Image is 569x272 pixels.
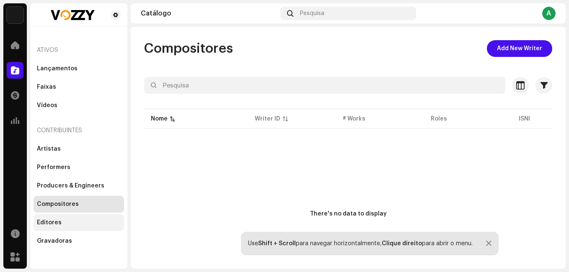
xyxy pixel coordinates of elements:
[37,10,107,20] img: 2d319964-9654-400c-ada4-fc1f54536c12
[542,7,556,20] div: A
[37,182,104,189] div: Producers & Engineers
[34,233,124,249] re-m-nav-item: Gravadoras
[34,159,124,176] re-m-nav-item: Performers
[382,241,422,246] strong: Clique direito
[37,219,62,226] div: Editores
[37,164,70,171] div: Performers
[37,65,78,72] div: Lançamentos
[37,146,61,152] div: Artistas
[37,238,72,244] div: Gravadoras
[34,60,124,77] re-m-nav-item: Lançamentos
[34,97,124,114] re-m-nav-item: Vídeos
[497,40,542,57] span: Add New Writer
[34,196,124,213] re-m-nav-item: Compositores
[141,10,277,17] div: Catálogo
[144,77,505,94] input: Pesquisa
[37,84,56,90] div: Faixas
[37,201,79,208] div: Compositores
[7,7,23,23] img: 1cf725b2-75a2-44e7-8fdf-5f1256b3d403
[37,102,57,109] div: Vídeos
[300,10,324,17] span: Pesquisa
[258,241,296,246] strong: Shift + Scroll
[310,210,387,218] div: There's no data to display
[248,240,473,247] div: Use para navegar horizontalmente, para abrir o menu.
[487,40,552,57] button: Add New Writer
[34,177,124,194] re-m-nav-item: Producers & Engineers
[144,40,233,57] span: Compositores
[34,214,124,231] re-m-nav-item: Editores
[34,121,124,141] re-a-nav-header: Contribuintes
[34,141,124,157] re-m-nav-item: Artistas
[34,40,124,60] re-a-nav-header: Ativos
[34,79,124,95] re-m-nav-item: Faixas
